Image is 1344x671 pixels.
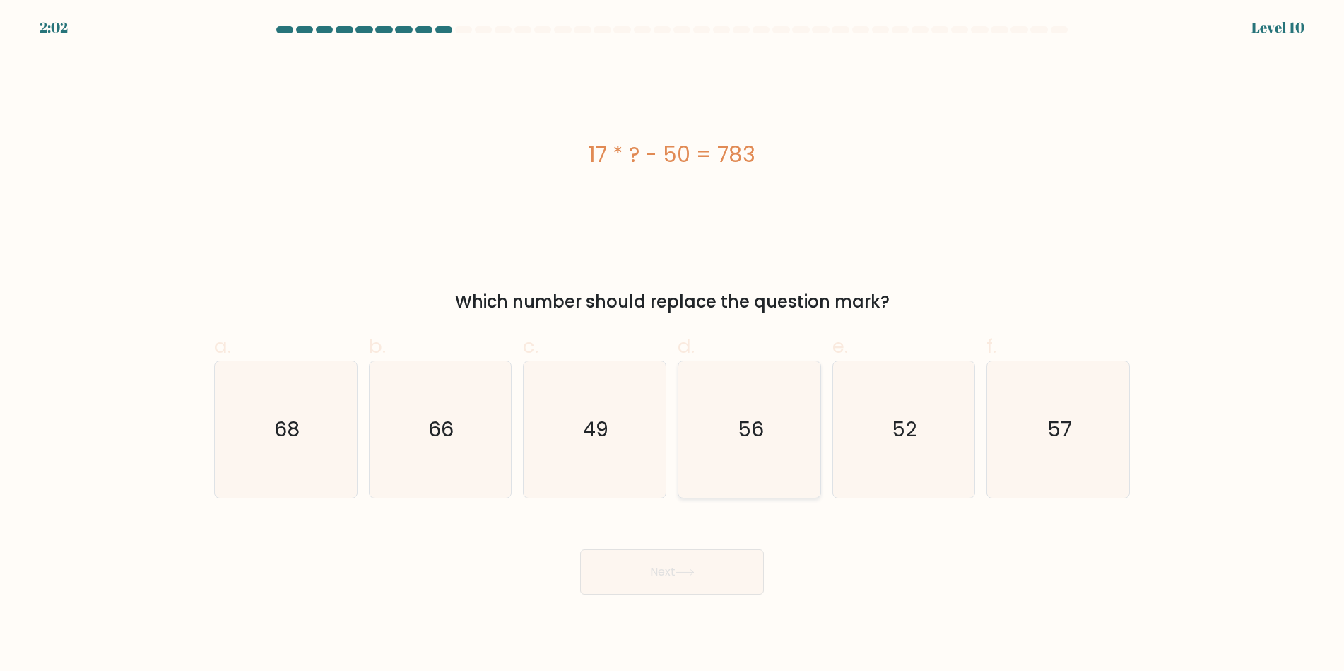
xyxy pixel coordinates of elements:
text: 57 [1047,415,1072,443]
text: 56 [738,415,764,443]
span: a. [214,332,231,360]
button: Next [580,549,764,595]
div: Which number should replace the question mark? [223,289,1121,315]
div: 17 * ? - 50 = 783 [214,139,1130,170]
div: Level 10 [1251,17,1304,38]
div: 2:02 [40,17,68,38]
span: c. [523,332,538,360]
span: b. [369,332,386,360]
span: e. [832,332,848,360]
text: 52 [892,415,918,443]
text: 68 [274,415,300,443]
text: 49 [584,415,609,443]
span: d. [678,332,695,360]
span: f. [986,332,996,360]
text: 66 [429,415,454,443]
